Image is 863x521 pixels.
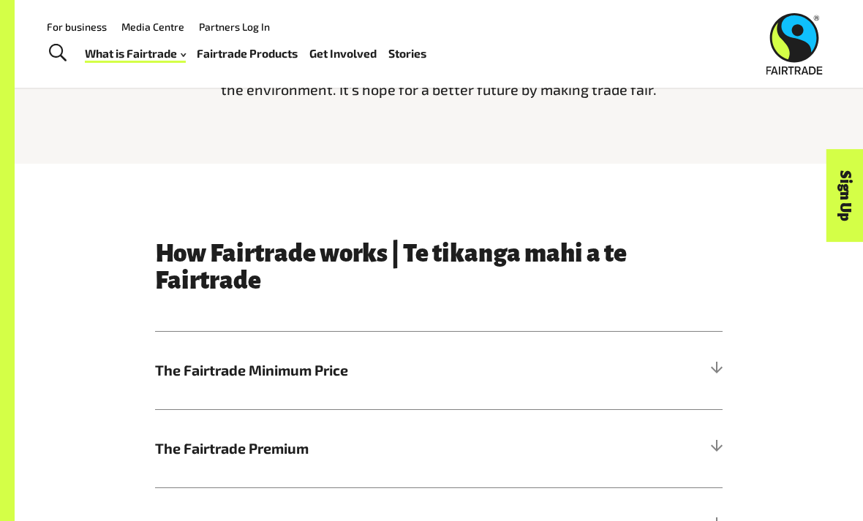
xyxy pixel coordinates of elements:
[39,35,75,72] a: Toggle Search
[47,20,107,33] a: For business
[121,20,184,33] a: Media Centre
[155,240,723,294] h3: How Fairtrade works | Te tikanga mahi a te Fairtrade
[199,20,270,33] a: Partners Log In
[388,43,426,64] a: Stories
[197,43,298,64] a: Fairtrade Products
[766,13,822,75] img: Fairtrade Australia New Zealand logo
[309,43,377,64] a: Get Involved
[155,360,581,381] span: The Fairtrade Minimum Price
[85,43,186,64] a: What is Fairtrade
[155,438,581,460] span: The Fairtrade Premium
